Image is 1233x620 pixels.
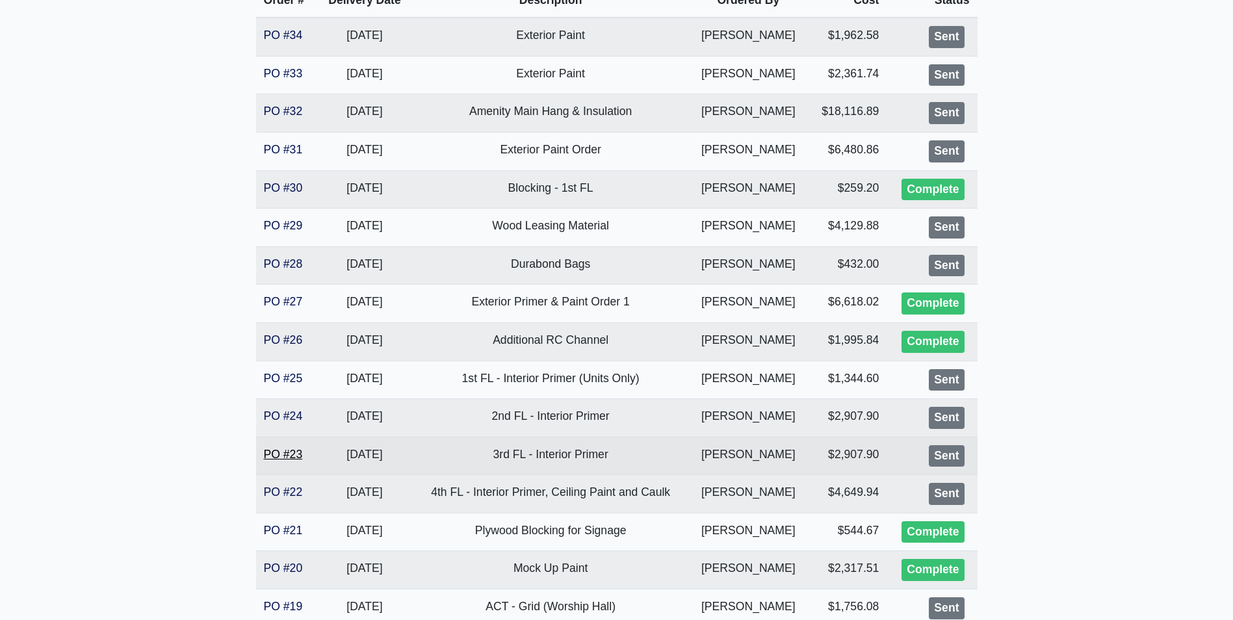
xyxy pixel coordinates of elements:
div: Complete [902,292,964,315]
td: [PERSON_NAME] [689,475,808,513]
td: $4,129.88 [808,209,887,247]
td: [DATE] [317,513,412,551]
td: [PERSON_NAME] [689,170,808,209]
td: [PERSON_NAME] [689,56,808,94]
div: Complete [902,559,964,581]
td: [DATE] [317,475,412,513]
a: PO #30 [264,181,303,194]
div: Sent [929,140,964,162]
a: PO #25 [264,372,303,385]
td: [DATE] [317,56,412,94]
td: [DATE] [317,361,412,399]
td: [DATE] [317,246,412,285]
div: Sent [929,26,964,48]
div: Complete [902,521,964,543]
td: [DATE] [317,399,412,437]
a: PO #19 [264,600,303,613]
td: Wood Leasing Material [412,209,688,247]
td: [PERSON_NAME] [689,209,808,247]
a: PO #31 [264,143,303,156]
td: 1st FL - Interior Primer (Units Only) [412,361,688,399]
td: Additional RC Channel [412,322,688,361]
td: [DATE] [317,322,412,361]
td: $2,361.74 [808,56,887,94]
td: [DATE] [317,170,412,209]
a: PO #21 [264,524,303,537]
td: $18,116.89 [808,94,887,133]
td: $6,480.86 [808,132,887,170]
td: [PERSON_NAME] [689,437,808,475]
div: Complete [902,331,964,353]
td: [DATE] [317,551,412,589]
td: $4,649.94 [808,475,887,513]
a: PO #27 [264,295,303,308]
td: [DATE] [317,132,412,170]
td: [PERSON_NAME] [689,551,808,589]
td: Exterior Paint Order [412,132,688,170]
td: Exterior Primer & Paint Order 1 [412,285,688,323]
td: Exterior Paint [412,56,688,94]
td: [PERSON_NAME] [689,399,808,437]
td: Amenity Main Hang & Insulation [412,94,688,133]
td: $544.67 [808,513,887,551]
td: $259.20 [808,170,887,209]
td: Plywood Blocking for Signage [412,513,688,551]
td: [PERSON_NAME] [689,322,808,361]
td: $432.00 [808,246,887,285]
td: Mock Up Paint [412,551,688,589]
td: 4th FL - Interior Primer, Ceiling Paint and Caulk [412,475,688,513]
div: Complete [902,179,964,201]
div: Sent [929,407,964,429]
div: Sent [929,597,964,619]
td: $6,618.02 [808,285,887,323]
div: Sent [929,445,964,467]
td: $2,317.51 [808,551,887,589]
td: $1,344.60 [808,361,887,399]
td: [DATE] [317,209,412,247]
td: $2,907.90 [808,437,887,475]
a: PO #32 [264,105,303,118]
a: PO #33 [264,67,303,80]
a: PO #29 [264,219,303,232]
div: Sent [929,64,964,86]
a: PO #34 [264,29,303,42]
div: Sent [929,369,964,391]
div: Sent [929,216,964,239]
a: PO #20 [264,562,303,575]
div: Sent [929,483,964,505]
td: $1,995.84 [808,322,887,361]
td: 3rd FL - Interior Primer [412,437,688,475]
td: [PERSON_NAME] [689,132,808,170]
td: [PERSON_NAME] [689,513,808,551]
td: [PERSON_NAME] [689,94,808,133]
a: PO #24 [264,409,303,422]
td: [DATE] [317,437,412,475]
a: PO #23 [264,448,303,461]
div: Sent [929,102,964,124]
td: $2,907.90 [808,399,887,437]
a: PO #26 [264,333,303,346]
td: [PERSON_NAME] [689,246,808,285]
td: [DATE] [317,285,412,323]
div: Sent [929,255,964,277]
td: Blocking - 1st FL [412,170,688,209]
td: [PERSON_NAME] [689,285,808,323]
a: PO #28 [264,257,303,270]
td: Durabond Bags [412,246,688,285]
td: [PERSON_NAME] [689,18,808,56]
a: PO #22 [264,485,303,498]
td: [DATE] [317,18,412,56]
td: Exterior Paint [412,18,688,56]
td: $1,962.58 [808,18,887,56]
td: 2nd FL - Interior Primer [412,399,688,437]
td: [DATE] [317,94,412,133]
td: [PERSON_NAME] [689,361,808,399]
